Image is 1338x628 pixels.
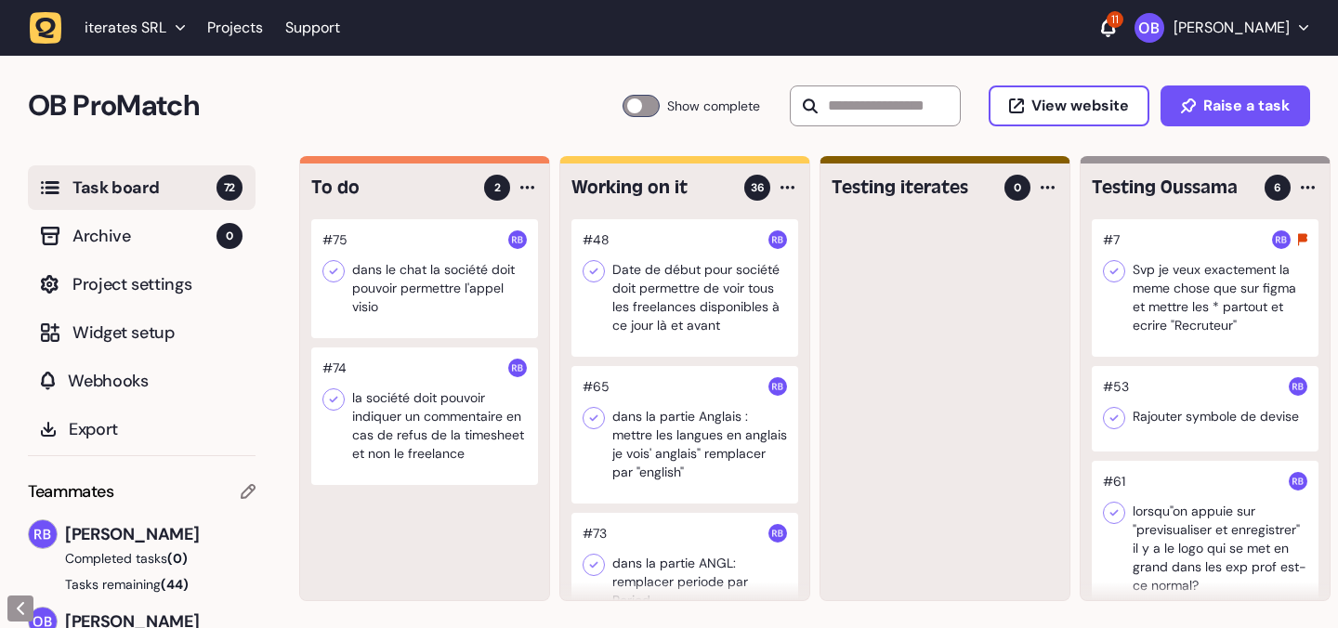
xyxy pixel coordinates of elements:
[72,175,216,201] span: Task board
[1092,175,1252,201] h4: Testing Oussama
[1014,179,1021,196] span: 0
[768,524,787,543] img: Rodolphe Balay
[68,368,243,394] span: Webhooks
[1289,472,1307,491] img: Rodolphe Balay
[1174,19,1290,37] p: [PERSON_NAME]
[1289,377,1307,396] img: Rodolphe Balay
[28,84,623,128] h2: OB ProMatch
[508,359,527,377] img: Rodolphe Balay
[29,520,57,548] img: Rodolphe Balay
[1031,98,1129,113] span: View website
[216,175,243,201] span: 72
[1161,85,1310,126] button: Raise a task
[28,165,256,210] button: Task board72
[768,377,787,396] img: Rodolphe Balay
[667,95,760,117] span: Show complete
[72,320,243,346] span: Widget setup
[1251,541,1329,619] iframe: LiveChat chat widget
[1107,11,1123,28] div: 11
[1203,98,1290,113] span: Raise a task
[494,179,501,196] span: 2
[161,576,189,593] span: (44)
[768,230,787,249] img: Rodolphe Balay
[85,19,166,37] span: iterates SRL
[28,478,114,504] span: Teammates
[167,550,188,567] span: (0)
[207,11,263,45] a: Projects
[30,11,196,45] button: iterates SRL
[311,175,471,201] h4: To do
[285,19,340,37] a: Support
[571,175,731,201] h4: Working on it
[28,575,256,594] button: Tasks remaining(44)
[989,85,1149,126] button: View website
[751,179,765,196] span: 36
[216,223,243,249] span: 0
[1135,13,1308,43] button: [PERSON_NAME]
[28,310,256,355] button: Widget setup
[1272,230,1291,249] img: Rodolphe Balay
[28,262,256,307] button: Project settings
[28,214,256,258] button: Archive0
[28,407,256,451] button: Export
[65,521,256,547] span: [PERSON_NAME]
[72,223,216,249] span: Archive
[72,271,243,297] span: Project settings
[508,230,527,249] img: Rodolphe Balay
[28,549,241,568] button: Completed tasks(0)
[28,359,256,403] button: Webhooks
[832,175,991,201] h4: Testing iterates
[69,416,243,442] span: Export
[1135,13,1164,43] img: Oussama Bahassou
[1274,179,1281,196] span: 6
